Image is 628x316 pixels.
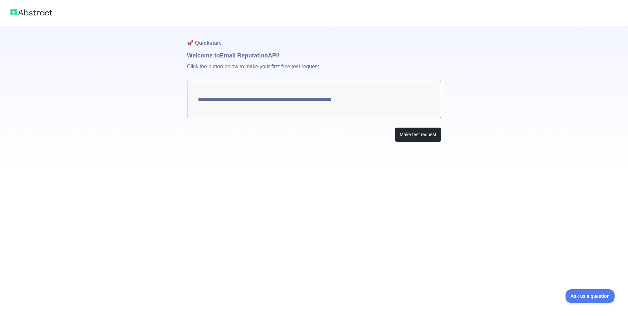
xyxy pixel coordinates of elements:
[395,127,441,142] button: Make test request
[187,60,441,81] p: Click the button below to make your first free test request.
[187,51,441,60] h1: Welcome to Email Reputation API!
[566,289,615,303] iframe: Toggle Customer Support
[187,26,441,51] h1: 🚀 Quickstart
[10,8,52,17] img: Abstract logo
